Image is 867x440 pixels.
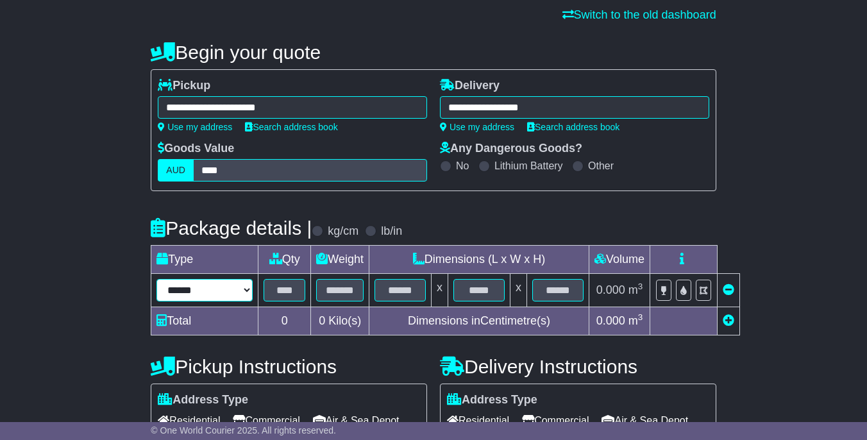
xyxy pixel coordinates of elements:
[151,425,336,436] span: © One World Courier 2025. All rights reserved.
[723,283,734,296] a: Remove this item
[381,224,402,239] label: lb/in
[628,283,643,296] span: m
[158,142,234,156] label: Goods Value
[369,246,589,274] td: Dimensions (L x W x H)
[494,160,563,172] label: Lithium Battery
[151,356,427,377] h4: Pickup Instructions
[151,217,312,239] h4: Package details |
[319,314,325,327] span: 0
[158,410,220,430] span: Residential
[245,122,337,132] a: Search address book
[456,160,469,172] label: No
[158,393,248,407] label: Address Type
[440,356,716,377] h4: Delivery Instructions
[596,314,625,327] span: 0.000
[440,79,500,93] label: Delivery
[233,410,299,430] span: Commercial
[723,314,734,327] a: Add new item
[447,410,509,430] span: Residential
[258,246,311,274] td: Qty
[151,246,258,274] td: Type
[638,282,643,291] sup: 3
[602,410,688,430] span: Air & Sea Depot
[311,307,369,335] td: Kilo(s)
[151,307,258,335] td: Total
[522,410,589,430] span: Commercial
[562,8,716,21] a: Switch to the old dashboard
[447,393,537,407] label: Address Type
[638,312,643,322] sup: 3
[589,246,650,274] td: Volume
[313,410,400,430] span: Air & Sea Depot
[258,307,311,335] td: 0
[369,307,589,335] td: Dimensions in Centimetre(s)
[158,159,194,182] label: AUD
[596,283,625,296] span: 0.000
[440,142,582,156] label: Any Dangerous Goods?
[527,122,619,132] a: Search address book
[158,122,232,132] a: Use my address
[628,314,643,327] span: m
[311,246,369,274] td: Weight
[151,42,716,63] h4: Begin your quote
[588,160,614,172] label: Other
[440,122,514,132] a: Use my address
[328,224,358,239] label: kg/cm
[158,79,210,93] label: Pickup
[510,274,527,307] td: x
[432,274,448,307] td: x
